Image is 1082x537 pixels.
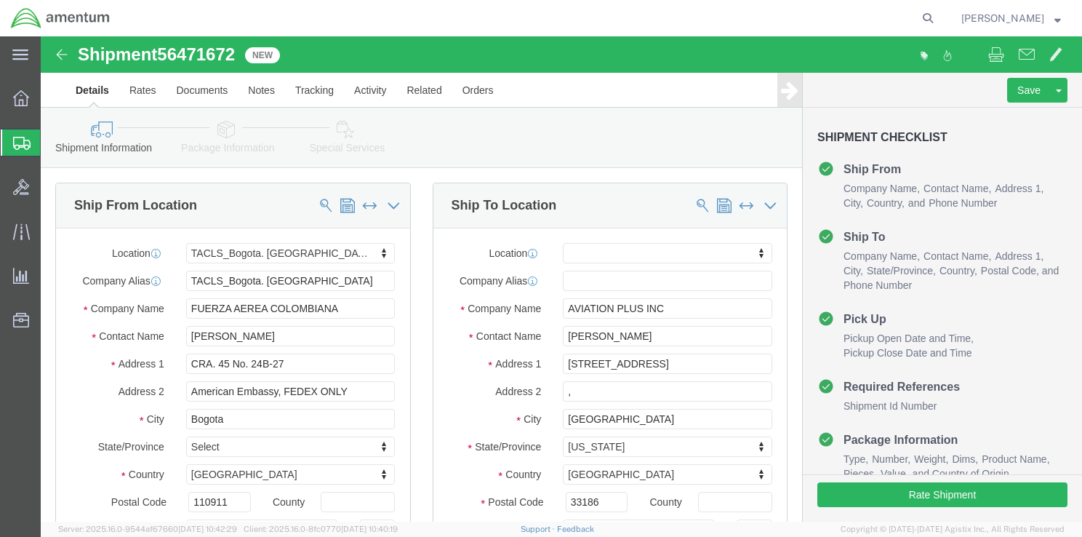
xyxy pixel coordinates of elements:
span: Server: 2025.16.0-9544af67660 [58,525,237,533]
span: Copyright © [DATE]-[DATE] Agistix Inc., All Rights Reserved [841,523,1065,536]
button: [PERSON_NAME] [961,9,1062,27]
img: logo [10,7,111,29]
span: Miguel Serna [961,10,1044,26]
span: [DATE] 10:40:19 [341,525,398,533]
a: Feedback [557,525,594,533]
a: Support [521,525,557,533]
span: Client: 2025.16.0-8fc0770 [244,525,398,533]
iframe: FS Legacy Container [41,36,1082,522]
span: [DATE] 10:42:29 [178,525,237,533]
